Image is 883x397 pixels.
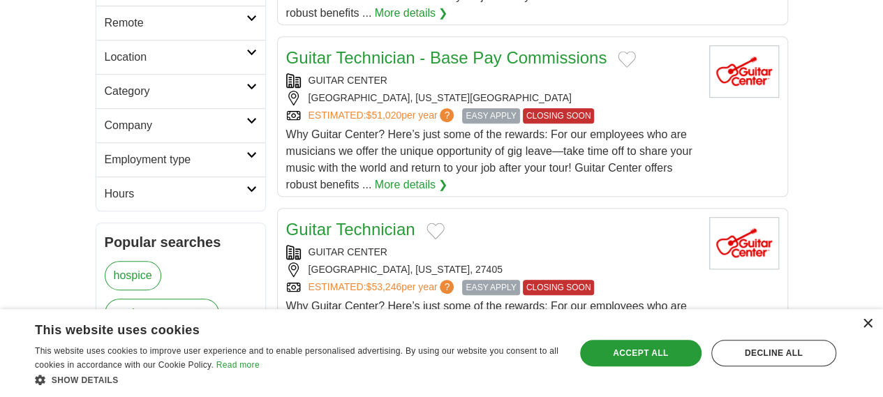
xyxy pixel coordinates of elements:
div: This website uses cookies [35,317,524,338]
span: CLOSING SOON [523,108,595,123]
a: Employment type [96,142,265,177]
div: Accept all [580,340,702,366]
img: Guitar Center logo [709,217,779,269]
span: EASY APPLY [462,280,519,295]
span: ? [440,280,454,294]
a: GUITAR CENTER [309,246,387,257]
h2: Company [105,117,246,134]
h2: Category [105,83,246,100]
a: Guitar Technician - Base Pay Commissions [286,48,607,67]
h2: Remote [105,15,246,31]
span: Why Guitar Center? Here’s just some of the rewards: For our employees who are musicians we offer ... [286,300,692,362]
div: Close [862,319,873,329]
span: $51,020 [366,110,401,121]
a: Company [96,108,265,142]
a: Remote [96,6,265,40]
h2: Popular searches [105,232,257,253]
div: [GEOGRAPHIC_DATA], [US_STATE], 27405 [286,262,698,277]
span: CLOSING SOON [523,280,595,295]
span: Show details [52,375,119,385]
img: Guitar Center logo [709,45,779,98]
a: GUITAR CENTER [309,75,387,86]
span: Why Guitar Center? Here’s just some of the rewards: For our employees who are musicians we offer ... [286,128,692,190]
div: Show details [35,373,559,387]
a: Guitar Technician [286,220,415,239]
a: ESTIMATED:$53,246per year? [309,280,457,295]
a: Hours [96,177,265,211]
h2: Employment type [105,151,246,168]
h2: Hours [105,186,246,202]
a: More details ❯ [375,177,448,193]
h2: Location [105,49,246,66]
a: Location [96,40,265,74]
button: Add to favorite jobs [618,51,636,68]
span: ? [440,108,454,122]
a: hospice [105,261,161,290]
div: Decline all [711,340,836,366]
a: Read more, opens a new window [216,360,260,370]
span: $53,246 [366,281,401,292]
div: [GEOGRAPHIC_DATA], [US_STATE][GEOGRAPHIC_DATA] [286,91,698,105]
a: Category [96,74,265,108]
span: This website uses cookies to improve user experience and to enable personalised advertising. By u... [35,346,558,370]
a: ESTIMATED:$51,020per year? [309,108,457,123]
button: Add to favorite jobs [426,223,445,239]
a: equipment operator [105,299,220,328]
span: EASY APPLY [462,108,519,123]
a: More details ❯ [375,5,448,22]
